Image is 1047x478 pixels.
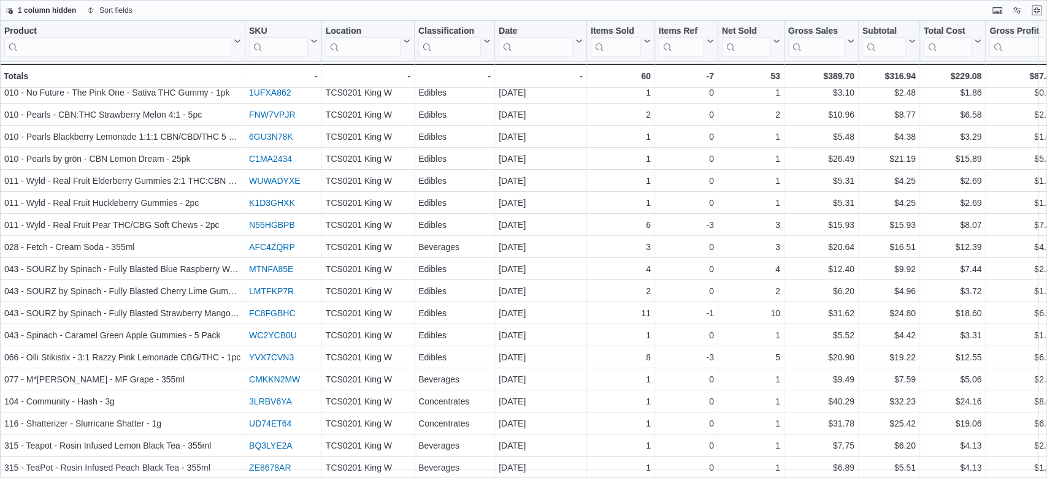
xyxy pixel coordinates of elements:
div: 0 [659,240,714,254]
div: Gross Sales [788,26,845,57]
button: Items Ref [659,26,714,57]
div: $229.08 [924,69,981,83]
div: 0 [659,460,714,475]
div: TCS0201 King W [326,151,410,166]
div: Product [4,26,231,37]
div: $2.69 [924,195,981,210]
div: 1 [591,195,651,210]
div: Edibles [418,107,491,122]
div: $15.93 [862,218,916,232]
div: 0 [659,372,714,387]
div: 1 [591,416,651,431]
div: TCS0201 King W [326,460,410,475]
div: $6.58 [924,107,981,122]
div: TCS0201 King W [326,85,410,100]
div: $7.59 [862,372,916,387]
button: Sort fields [82,3,137,18]
div: $5.52 [788,328,854,343]
div: [DATE] [499,85,583,100]
div: 8 [591,350,651,365]
div: 0 [659,173,714,188]
button: Exit fullscreen [1029,3,1044,18]
div: 4 [722,262,780,276]
div: 1 [722,394,780,409]
div: [DATE] [499,195,583,210]
div: $4.13 [924,460,981,475]
div: Gross Profit [989,26,1046,37]
div: 0 [659,195,714,210]
div: -1 [659,306,714,321]
button: Display options [1010,3,1024,18]
div: 1 [591,129,651,144]
div: $4.42 [862,328,916,343]
a: MTNFA85E [249,264,293,274]
div: 0 [659,328,714,343]
div: $316.94 [862,69,916,83]
div: 315 - Teapot - Rosin Infused Lemon Black Tea - 355ml [4,438,241,453]
div: 2 [591,284,651,298]
div: $5.06 [924,372,981,387]
div: $32.23 [862,394,916,409]
div: [DATE] [499,328,583,343]
div: Concentrates [418,416,491,431]
div: 043 - SOURZ by Spinach - Fully Blasted Blue Raspberry Watermelon Gummy - 1pc [4,262,241,276]
div: $4.96 [862,284,916,298]
div: $6.20 [788,284,854,298]
div: [DATE] [499,129,583,144]
div: $16.51 [862,240,916,254]
div: 0 [659,151,714,166]
div: $19.06 [924,416,981,431]
div: [DATE] [499,151,583,166]
div: 104 - Community - Hash - 3g [4,394,241,409]
div: $8.77 [862,107,916,122]
div: $21.19 [862,151,916,166]
div: 116 - Shatterizer - Slurricane Shatter - 1g [4,416,241,431]
div: Edibles [418,328,491,343]
div: TCS0201 King W [326,284,410,298]
button: Location [326,26,410,57]
div: $40.29 [788,394,854,409]
div: $31.62 [788,306,854,321]
div: -3 [659,350,714,365]
button: Product [4,26,241,57]
div: Classification [418,26,481,37]
div: Edibles [418,195,491,210]
div: TCS0201 King W [326,218,410,232]
div: $20.90 [788,350,854,365]
div: Subtotal [862,26,906,57]
div: 315 - TeaPot - Rosin Infused Peach Black Tea - 355ml [4,460,241,475]
div: $6.20 [862,438,916,453]
div: 066 - Olli Stikistix - 3:1 Razzy Pink Lemonade CBG/THC - 1pc [4,350,241,365]
div: 028 - Fetch - Cream Soda - 355ml [4,240,241,254]
div: 077 - M*[PERSON_NAME] - MF Grape - 355ml [4,372,241,387]
div: 1 [722,173,780,188]
a: FNW7VPJR [249,110,295,120]
div: TCS0201 King W [326,240,410,254]
div: $24.80 [862,306,916,321]
button: Classification [418,26,491,57]
div: 2 [591,107,651,122]
div: $31.78 [788,416,854,431]
div: 1 [722,372,780,387]
div: Gross Sales [788,26,845,37]
div: $8.07 [924,218,981,232]
div: Net Sold [722,26,770,37]
button: Total Cost [924,26,981,57]
div: Totals [4,69,241,83]
div: 043 - SOURZ by Spinach - Fully Blasted Strawberry Mango Gummy - 1pk [4,306,241,321]
div: [DATE] [499,262,583,276]
a: YVX7CVN3 [249,352,294,362]
div: 011 - Wyld - Real Fruit Pear THC/CBG Soft Chews - 2pc [4,218,241,232]
div: TCS0201 King W [326,262,410,276]
div: $9.49 [788,372,854,387]
div: 0 [659,262,714,276]
div: $12.55 [924,350,981,365]
div: $3.31 [924,328,981,343]
div: 1 [591,460,651,475]
div: Items Ref [659,26,704,57]
div: 3 [722,218,780,232]
a: AFC4ZQRP [249,242,295,252]
a: ZE8678AR [249,463,291,472]
a: FC8FGBHC [249,308,295,318]
div: 010 - Pearls Blackberry Lemonade 1:1:1 CBN/CBD/THC 5 Pack [4,129,241,144]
